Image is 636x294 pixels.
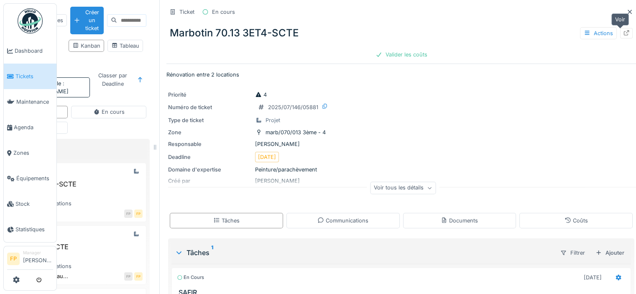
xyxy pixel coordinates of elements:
[23,250,53,256] div: Manager
[168,103,252,111] div: Numéro de ticket
[134,210,143,218] div: FP
[15,200,53,208] span: Stock
[14,123,53,131] span: Agenda
[268,103,318,111] div: 2025/07/146/05881
[124,272,133,281] div: FP
[4,64,56,89] a: Tickets
[370,182,436,194] div: Voir tous les détails
[564,217,588,225] div: Coûts
[7,253,20,265] li: FP
[592,247,628,258] div: Ajouter
[15,47,53,55] span: Dashboard
[4,191,56,217] a: Stock
[212,8,235,16] div: En cours
[13,149,53,157] span: Zones
[93,108,125,116] div: En cours
[177,274,204,281] div: En cours
[213,217,240,225] div: Tâches
[4,38,56,64] a: Dashboard
[16,174,53,182] span: Équipements
[23,250,53,268] li: [PERSON_NAME]
[175,248,553,258] div: Tâches
[168,140,252,148] div: Responsable
[166,22,636,44] div: Marbotin 70.13 3ET4-SCTE
[15,225,53,233] span: Statistiques
[111,42,139,50] div: Tableau
[70,7,104,34] div: Créer un ticket
[580,27,617,39] div: Actions
[4,115,56,140] a: Agenda
[441,217,478,225] div: Documents
[372,49,431,60] div: Valider les coûts
[72,42,100,50] div: Kanban
[93,69,132,89] div: Classer par Deadline
[211,248,213,258] sup: 1
[4,140,56,166] a: Zones
[166,71,636,79] p: Rénovation entre 2 locations
[168,166,634,174] div: Peinture/parachèvement
[168,116,252,124] div: Type de ticket
[168,140,634,148] div: [PERSON_NAME]
[266,128,326,136] div: marb/070/013 3ème - 4
[168,153,252,161] div: Deadline
[4,217,56,242] a: Statistiques
[179,8,194,16] div: Ticket
[4,166,56,191] a: Équipements
[7,250,53,270] a: FP Manager[PERSON_NAME]
[124,210,133,218] div: FP
[611,13,629,26] div: Voir
[168,128,252,136] div: Zone
[15,72,53,80] span: Tickets
[255,91,267,99] div: 4
[168,166,252,174] div: Domaine d'expertise
[168,91,252,99] div: Priorité
[557,247,589,259] div: Filtrer
[584,274,602,281] div: [DATE]
[317,217,368,225] div: Communications
[4,89,56,115] a: Maintenance
[18,8,43,33] img: Badge_color-CXgf-gQk.svg
[16,98,53,106] span: Maintenance
[266,116,280,124] div: Projet
[258,153,276,161] div: [DATE]
[134,272,143,281] div: FP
